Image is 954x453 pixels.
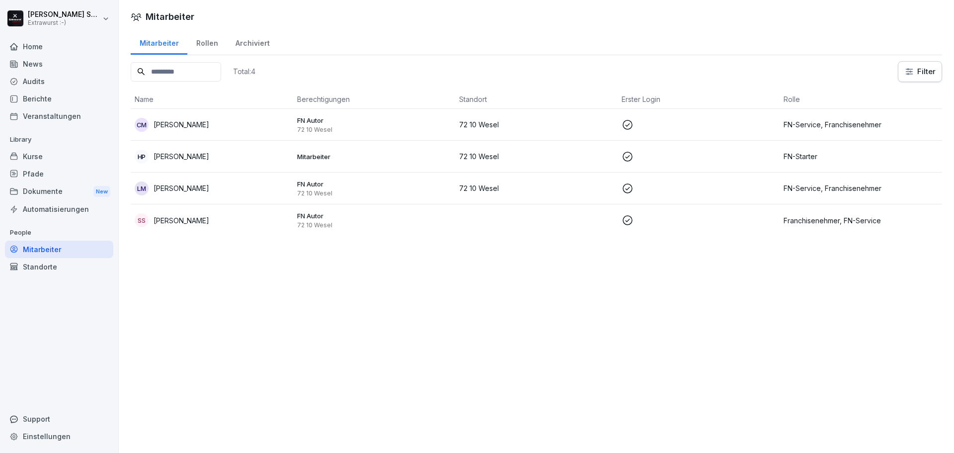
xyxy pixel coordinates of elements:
[904,67,936,77] div: Filter
[154,151,209,162] p: [PERSON_NAME]
[297,152,452,161] p: Mitarbeiter
[146,10,194,23] h1: Mitarbeiter
[297,211,452,220] p: FN Autor
[135,213,149,227] div: SS
[28,19,100,26] p: Extrawurst :-)
[5,225,113,241] p: People
[5,182,113,201] a: DokumenteNew
[5,38,113,55] a: Home
[135,150,149,164] div: HP
[784,183,938,193] p: FN-Service, Franchisenehmer
[135,118,149,132] div: CM
[154,183,209,193] p: [PERSON_NAME]
[784,119,938,130] p: FN-Service, Franchisenehmer
[459,151,614,162] p: 72 10 Wesel
[5,90,113,107] a: Berichte
[131,29,187,55] a: Mitarbeiter
[784,151,938,162] p: FN-Starter
[618,90,780,109] th: Erster Login
[93,186,110,197] div: New
[5,148,113,165] a: Kurse
[227,29,278,55] a: Archiviert
[187,29,227,55] a: Rollen
[5,241,113,258] a: Mitarbeiter
[784,215,938,226] p: Franchisenehmer, FN-Service
[5,200,113,218] a: Automatisierungen
[297,180,452,188] p: FN Autor
[297,189,452,197] p: 72 10 Wesel
[5,410,113,428] div: Support
[131,90,293,109] th: Name
[5,55,113,73] a: News
[459,183,614,193] p: 72 10 Wesel
[293,90,456,109] th: Berechtigungen
[154,215,209,226] p: [PERSON_NAME]
[459,119,614,130] p: 72 10 Wesel
[5,73,113,90] a: Audits
[233,67,255,76] p: Total: 4
[28,10,100,19] p: [PERSON_NAME] Sämisch
[898,62,942,82] button: Filter
[5,258,113,275] a: Standorte
[455,90,618,109] th: Standort
[5,107,113,125] a: Veranstaltungen
[297,221,452,229] p: 72 10 Wesel
[5,428,113,445] a: Einstellungen
[297,126,452,134] p: 72 10 Wesel
[297,116,452,125] p: FN Autor
[5,182,113,201] div: Dokumente
[5,132,113,148] p: Library
[780,90,942,109] th: Rolle
[154,119,209,130] p: [PERSON_NAME]
[135,181,149,195] div: LM
[5,165,113,182] a: Pfade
